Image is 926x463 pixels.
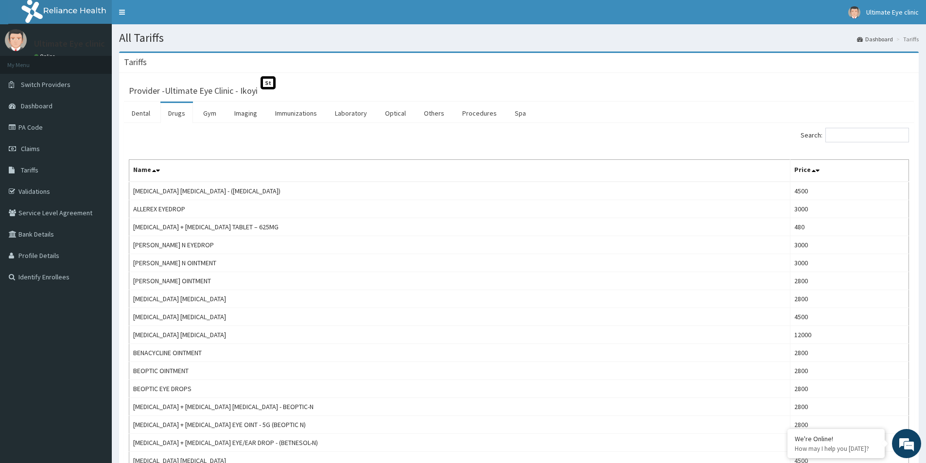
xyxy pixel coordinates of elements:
[21,80,70,89] span: Switch Providers
[124,103,158,123] a: Dental
[129,362,790,380] td: BEOPTIC OINTMENT
[119,32,919,44] h1: All Tariffs
[21,166,38,174] span: Tariffs
[848,6,860,18] img: User Image
[825,128,909,142] input: Search:
[454,103,505,123] a: Procedures
[790,290,909,308] td: 2800
[195,103,224,123] a: Gym
[267,103,325,123] a: Immunizations
[129,290,790,308] td: [MEDICAL_DATA] [MEDICAL_DATA]
[790,182,909,200] td: 4500
[129,272,790,290] td: [PERSON_NAME] OINTMENT
[129,380,790,398] td: BEOPTIC EYE DROPS
[129,218,790,236] td: [MEDICAL_DATA] + [MEDICAL_DATA] TABLET – 625MG
[21,102,52,110] span: Dashboard
[377,103,414,123] a: Optical
[790,236,909,254] td: 3000
[129,86,258,95] h3: Provider - Ultimate Eye Clinic - Ikoyi
[790,200,909,218] td: 3000
[129,434,790,452] td: [MEDICAL_DATA] + [MEDICAL_DATA] EYE/EAR DROP - (BETNESOL-N)
[790,218,909,236] td: 480
[790,308,909,326] td: 4500
[34,39,105,48] p: Ultimate Eye clinic
[416,103,452,123] a: Others
[795,445,877,453] p: How may I help you today?
[795,434,877,443] div: We're Online!
[129,416,790,434] td: [MEDICAL_DATA] + [MEDICAL_DATA] EYE OINT - 5G (BEOPTIC N)
[21,144,40,153] span: Claims
[790,254,909,272] td: 3000
[124,58,147,67] h3: Tariffs
[129,236,790,254] td: [PERSON_NAME] N EYEDROP
[507,103,534,123] a: Spa
[129,254,790,272] td: [PERSON_NAME] N OINTMENT
[857,35,893,43] a: Dashboard
[129,200,790,218] td: ALLEREX EYEDROP
[129,398,790,416] td: [MEDICAL_DATA] + [MEDICAL_DATA] [MEDICAL_DATA] - BEOPTIC-N
[790,326,909,344] td: 12000
[790,160,909,182] th: Price
[34,53,57,60] a: Online
[790,344,909,362] td: 2800
[866,8,919,17] span: Ultimate Eye clinic
[160,103,193,123] a: Drugs
[129,182,790,200] td: [MEDICAL_DATA] [MEDICAL_DATA] - ([MEDICAL_DATA])
[129,326,790,344] td: [MEDICAL_DATA] [MEDICAL_DATA]
[801,128,909,142] label: Search:
[5,29,27,51] img: User Image
[790,416,909,434] td: 2800
[790,362,909,380] td: 2800
[894,35,919,43] li: Tariffs
[261,76,276,89] span: St
[129,308,790,326] td: [MEDICAL_DATA] [MEDICAL_DATA]
[227,103,265,123] a: Imaging
[327,103,375,123] a: Laboratory
[790,380,909,398] td: 2800
[129,344,790,362] td: BENACYCLINE OINTMENT
[129,160,790,182] th: Name
[790,398,909,416] td: 2800
[790,272,909,290] td: 2800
